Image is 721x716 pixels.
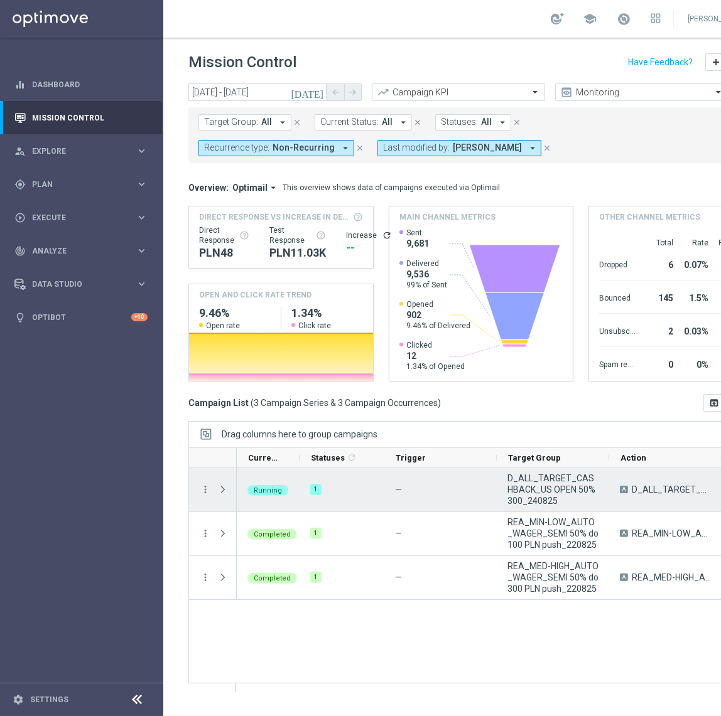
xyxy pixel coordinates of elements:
[200,484,211,495] i: more_vert
[641,320,673,340] div: 2
[413,118,422,127] i: close
[14,245,136,257] div: Analyze
[340,142,351,154] i: arrow_drop_down
[406,350,465,361] span: 12
[599,254,636,274] div: Dropped
[628,58,693,67] input: Have Feedback?
[406,238,429,249] span: 9,681
[32,101,148,134] a: Mission Control
[14,212,136,223] div: Execute
[198,114,291,131] button: Target Group: All arrow_drop_down
[599,211,700,223] h4: Other channel metrics
[32,214,136,222] span: Execute
[14,146,26,157] i: person_search
[14,101,148,134] div: Mission Control
[406,309,470,321] span: 902
[269,245,326,260] div: PLN11,032
[441,117,478,127] span: Statuses:
[247,572,297,584] colored-tag: Completed
[199,306,271,321] h2: 9.46%
[291,306,363,321] h2: 1.34%
[199,225,249,245] div: Direct Response
[599,287,636,307] div: Bounced
[310,572,322,583] div: 1
[311,453,345,462] span: Statuses
[254,486,282,494] span: Running
[406,228,429,238] span: Sent
[232,182,268,193] span: Optimail
[406,269,447,280] span: 9,536
[291,115,303,129] button: close
[14,279,148,289] button: Data Studio keyboard_arrow_right
[512,118,521,127] i: close
[14,113,148,123] div: Mission Control
[32,301,131,334] a: Optibot
[268,182,279,193] i: arrow_drop_down
[310,484,322,495] div: 1
[621,453,646,462] span: Action
[131,313,148,321] div: +10
[199,245,249,260] div: PLN48
[709,398,719,408] i: open_in_browser
[200,528,211,539] button: more_vert
[377,86,389,99] i: trending_up
[204,117,258,127] span: Target Group:
[345,451,357,464] span: Calculate column
[188,53,296,72] h1: Mission Control
[136,145,148,157] i: keyboard_arrow_right
[632,572,711,583] span: REA_MED-HIGH_AUTO_WAGER_SEMI 50% do 300 PLN push 2_220825
[14,79,26,90] i: equalizer
[507,560,599,594] span: REA_MED-HIGH_AUTO_WAGER_SEMI 50% do 300 PLN push_220825
[206,321,240,331] span: Open rate
[331,88,340,97] i: arrow_back
[372,83,545,101] ng-select: Campaign KPI
[678,320,708,340] div: 0.03%
[254,530,291,538] span: Completed
[632,528,711,539] span: REA_MIN-LOW_AUTO_WAGER_SEMI 50% do 100 PLN push 2_220825
[247,484,288,496] colored-tag: Running
[527,142,538,154] i: arrow_drop_down
[406,321,470,331] span: 9.46% of Delivered
[136,211,148,223] i: keyboard_arrow_right
[599,353,636,373] div: Spam reported
[396,453,426,462] span: Trigger
[293,118,301,127] i: close
[310,528,322,539] div: 1
[222,429,377,439] span: Drag columns here to group campaigns
[14,179,136,190] div: Plan
[346,240,392,255] div: --
[560,86,573,99] i: preview
[678,254,708,274] div: 0.07%
[189,468,237,512] div: Press SPACE to select this row.
[14,179,148,190] button: gps_fixed Plan keyboard_arrow_right
[481,117,492,127] span: All
[14,246,148,256] button: track_changes Analyze keyboard_arrow_right
[678,353,708,373] div: 0%
[320,117,379,127] span: Current Status:
[406,361,465,371] span: 1.34% of Opened
[641,287,673,307] div: 145
[395,484,402,494] span: —
[14,279,136,290] div: Data Studio
[507,516,599,550] span: REA_MIN-LOW_AUTO_WAGER_SEMI 50% do 100 PLN push_220825
[383,142,450,153] span: Last modified by:
[254,574,291,582] span: Completed
[620,574,628,581] span: A
[14,80,148,90] button: equalizer Dashboard
[199,289,312,301] h4: OPEN AND CLICK RATE TREND
[346,230,392,240] div: Increase
[188,83,327,101] input: Select date range
[283,182,500,193] div: This overview shows data of campaigns executed via Optimail
[251,397,254,409] span: (
[247,528,297,540] colored-tag: Completed
[382,230,392,240] button: refresh
[229,182,283,193] button: Optimail arrow_drop_down
[511,115,523,129] button: close
[298,321,331,331] span: Click rate
[508,453,561,462] span: Target Group
[32,68,148,101] a: Dashboard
